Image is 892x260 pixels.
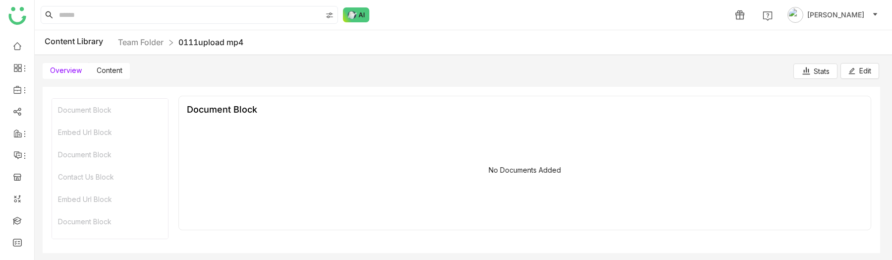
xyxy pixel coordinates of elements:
[787,7,803,23] img: avatar
[52,99,168,121] div: Document Block
[52,210,168,233] div: Document Block
[178,37,243,47] a: 0111upload mp4
[118,37,164,47] a: Team Folder
[343,7,370,22] img: ask-buddy-normal.svg
[45,36,243,49] div: Content Library
[840,63,879,79] button: Edit
[763,11,773,21] img: help.svg
[801,66,830,76] div: Stats
[50,66,82,74] span: Overview
[807,9,864,20] span: [PERSON_NAME]
[859,65,871,76] span: Edit
[52,166,168,188] div: Contact Us Block
[489,166,561,174] div: No Documents Added
[52,143,168,166] div: Document Block
[52,188,168,210] div: Embed Url Block
[785,7,880,23] button: [PERSON_NAME]
[801,66,811,76] img: stats.svg
[187,104,257,115] div: Document Block
[52,233,168,255] div: Contact Us Block
[8,7,26,25] img: logo
[326,11,334,19] img: search-type.svg
[97,66,122,74] span: Content
[52,121,168,143] div: Embed Url Block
